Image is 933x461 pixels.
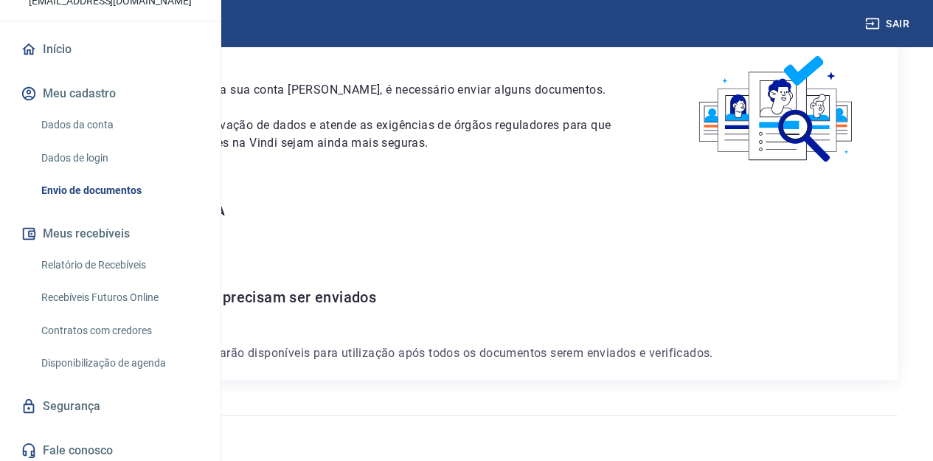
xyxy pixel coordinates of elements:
[18,218,203,250] button: Meus recebíveis
[53,203,880,221] p: BEM ESTAR MAGAZINTE LTDA
[18,33,203,66] a: Início
[35,428,898,443] p: 2025 ©
[53,117,639,152] p: Este envio serve como comprovação de dados e atende as exigências de órgãos reguladores para que ...
[18,77,203,110] button: Meu cadastro
[674,52,880,167] img: waiting_documents.41d9841a9773e5fdf392cede4d13b617.svg
[35,176,203,206] a: Envio de documentos
[53,226,880,244] p: CNPJ 63.092.413/0001-63
[53,285,880,309] h6: Não há documentos que precisam ser enviados
[18,390,203,423] a: Segurança
[862,10,915,38] button: Sair
[53,81,639,99] p: Para utilizar alguns recursos da sua conta [PERSON_NAME], é necessário enviar alguns documentos.
[35,283,203,313] a: Recebíveis Futuros Online
[53,344,880,362] p: Os recursos da conta Vindi estarão disponíveis para utilização após todos os documentos serem env...
[35,110,203,140] a: Dados da conta
[35,250,203,280] a: Relatório de Recebíveis
[35,348,203,378] a: Disponibilização de agenda
[35,143,203,173] a: Dados de login
[35,316,203,346] a: Contratos com credores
